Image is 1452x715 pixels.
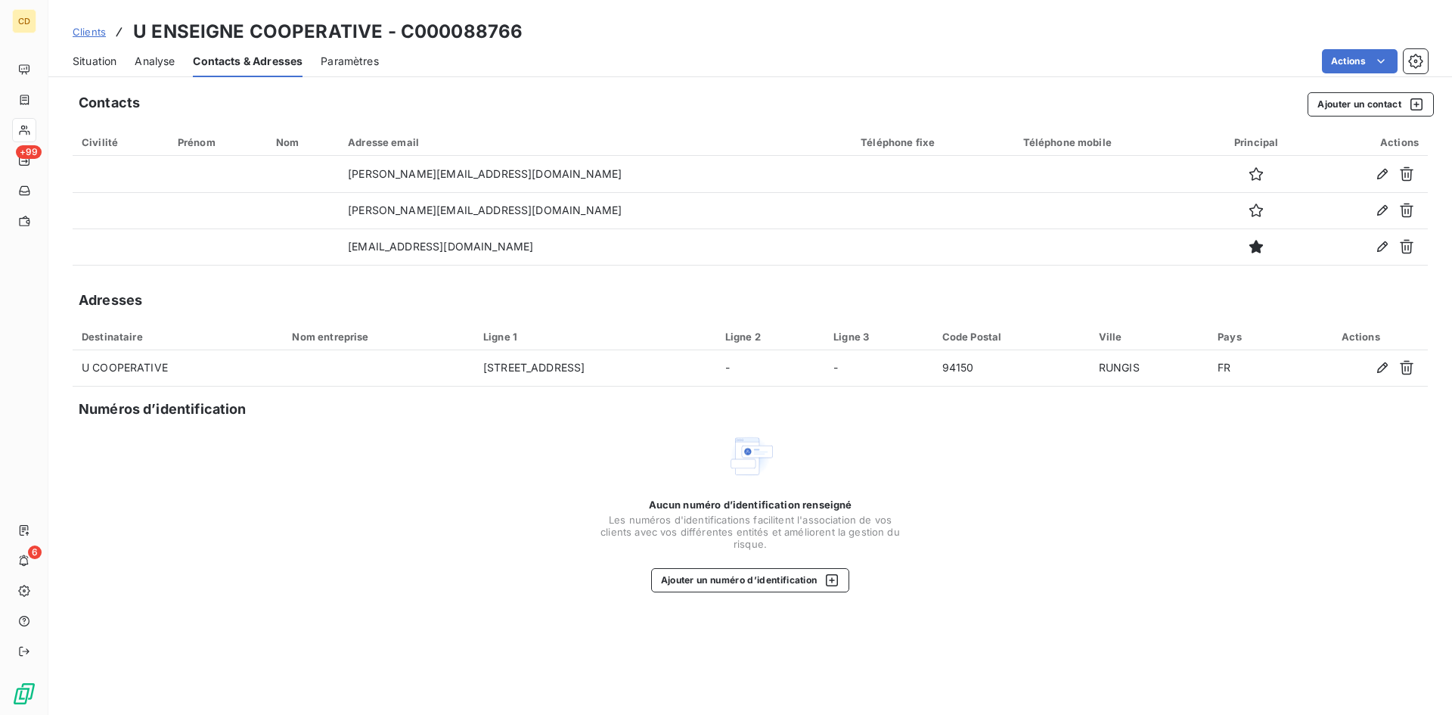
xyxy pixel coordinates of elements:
td: [EMAIL_ADDRESS][DOMAIN_NAME] [339,228,852,265]
span: Situation [73,54,116,69]
div: Actions [1302,331,1419,343]
h5: Adresses [79,290,142,311]
div: Ligne 3 [833,331,923,343]
div: Nom [276,136,330,148]
div: Ligne 2 [725,331,815,343]
td: U COOPERATIVE [73,350,283,387]
td: [PERSON_NAME][EMAIL_ADDRESS][DOMAIN_NAME] [339,156,852,192]
img: Logo LeanPay [12,682,36,706]
div: Civilité [82,136,160,148]
td: RUNGIS [1090,350,1208,387]
div: Actions [1320,136,1419,148]
div: Ville [1099,331,1199,343]
span: +99 [16,145,42,159]
button: Ajouter un contact [1308,92,1434,117]
td: - [716,350,824,387]
div: Pays [1218,331,1284,343]
span: Clients [73,26,106,38]
div: Adresse email [348,136,842,148]
td: [STREET_ADDRESS] [474,350,716,387]
div: CD [12,9,36,33]
div: Destinataire [82,331,274,343]
div: Ligne 1 [483,331,707,343]
td: 94150 [933,350,1090,387]
td: - [824,350,932,387]
button: Ajouter un numéro d’identification [651,568,850,592]
span: Contacts & Adresses [193,54,302,69]
div: Nom entreprise [292,331,465,343]
span: Paramètres [321,54,379,69]
div: Téléphone mobile [1023,136,1193,148]
td: FR [1208,350,1293,387]
span: Aucun numéro d’identification renseigné [649,499,852,511]
div: Principal [1211,136,1302,148]
img: Empty state [726,432,774,480]
div: Téléphone fixe [861,136,1004,148]
button: Actions [1322,49,1398,73]
h5: Numéros d’identification [79,399,247,420]
h5: Contacts [79,92,140,113]
h3: U ENSEIGNE COOPERATIVE - C000088766 [133,18,523,45]
div: Prénom [178,136,258,148]
td: [PERSON_NAME][EMAIL_ADDRESS][DOMAIN_NAME] [339,192,852,228]
span: Les numéros d'identifications facilitent l'association de vos clients avec vos différentes entité... [599,514,901,550]
span: 6 [28,546,42,559]
iframe: Intercom live chat [1401,664,1437,700]
span: Analyse [135,54,175,69]
div: Code Postal [942,331,1081,343]
a: Clients [73,24,106,39]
